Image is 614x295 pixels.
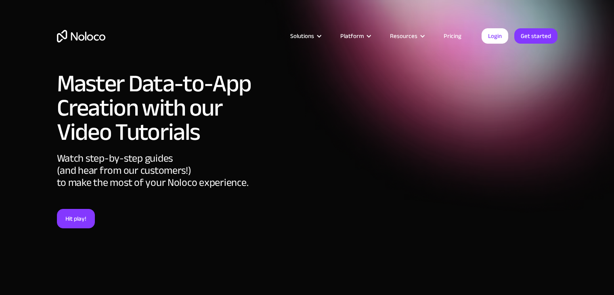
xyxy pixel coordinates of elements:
[269,69,557,231] iframe: Introduction to Noloco ┃No Code App Builder┃Create Custom Business Tools Without Code┃
[514,28,557,44] a: Get started
[482,28,508,44] a: Login
[57,30,105,42] a: home
[380,31,434,41] div: Resources
[390,31,417,41] div: Resources
[280,31,330,41] div: Solutions
[340,31,364,41] div: Platform
[330,31,380,41] div: Platform
[57,152,261,209] div: Watch step-by-step guides (and hear from our customers!) to make the most of your Noloco experience.
[57,209,95,228] a: Hit play!
[434,31,472,41] a: Pricing
[57,72,261,144] h1: Master Data-to-App Creation with our Video Tutorials
[290,31,314,41] div: Solutions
